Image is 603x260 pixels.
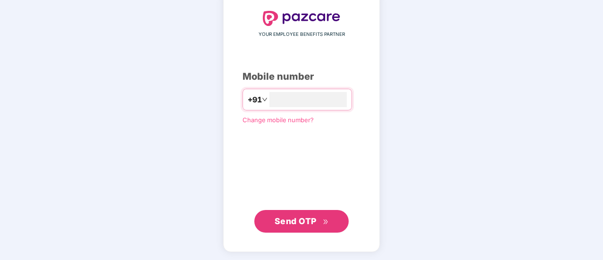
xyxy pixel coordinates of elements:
[263,11,340,26] img: logo
[243,69,360,84] div: Mobile number
[248,94,262,106] span: +91
[243,116,314,124] a: Change mobile number?
[259,31,345,38] span: YOUR EMPLOYEE BENEFITS PARTNER
[275,216,317,226] span: Send OTP
[254,210,349,233] button: Send OTPdouble-right
[323,219,329,225] span: double-right
[262,97,268,102] span: down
